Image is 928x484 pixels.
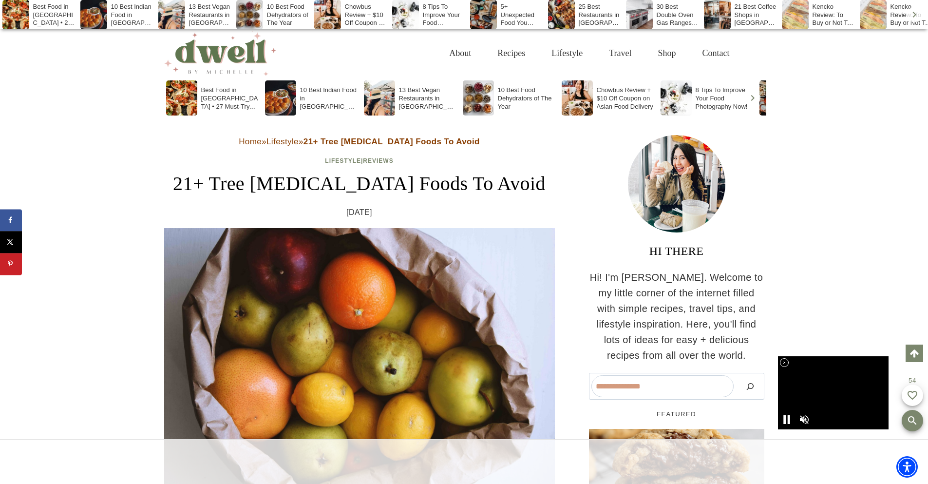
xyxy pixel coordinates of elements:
[325,157,361,164] a: Lifestyle
[484,38,538,69] a: Recipes
[436,38,484,69] a: About
[589,270,764,363] p: Hi! I'm [PERSON_NAME]. Welcome to my little corner of the internet filled with simple recipes, tr...
[596,38,644,69] a: Travel
[346,206,372,219] time: [DATE]
[906,345,923,362] a: Scroll to top
[164,169,555,198] h1: 21+ Tree [MEDICAL_DATA] Foods To Avoid
[644,38,689,69] a: Shop
[266,137,299,146] a: Lifestyle
[303,137,480,146] strong: 21+ Tree [MEDICAL_DATA] Foods To Avoid
[689,38,743,69] a: Contact
[239,137,480,146] span: » »
[589,409,764,419] h5: FEATURED
[896,456,918,478] div: Accessibility Menu
[164,31,276,76] img: DWELL by michelle
[436,38,742,69] nav: Primary Navigation
[538,38,596,69] a: Lifestyle
[363,157,393,164] a: Reviews
[589,242,764,260] h3: HI THERE
[239,137,262,146] a: Home
[325,157,393,164] span: |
